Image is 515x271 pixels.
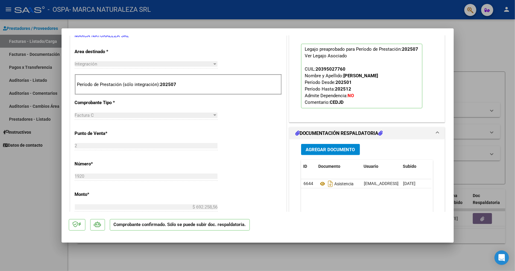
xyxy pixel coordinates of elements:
div: PREAPROBACIÓN PARA INTEGRACION [289,3,445,122]
span: Agregar Documento [306,147,355,152]
p: Período de Prestación (sólo integración): [77,81,279,88]
div: Ver Legajo Asociado [305,53,347,59]
span: Factura C [75,113,94,118]
span: Integración [75,61,97,67]
strong: 202507 [160,82,176,87]
datatable-header-cell: ID [301,160,316,173]
strong: NO [348,93,354,98]
span: Asistencia [319,181,354,186]
h1: DOCUMENTACIÓN RESPALDATORIA [295,130,383,137]
span: Usuario [364,164,379,169]
span: Subido [403,164,417,169]
div: 20395027760 [316,66,346,72]
p: Comprobante confirmado. Sólo se puede subir doc. respaldatoria. [110,219,250,231]
strong: [PERSON_NAME] [344,73,378,78]
datatable-header-cell: Subido [401,160,431,173]
span: ID [304,164,307,169]
span: [DATE] [403,181,415,186]
p: Comprobante Tipo * [75,99,137,106]
p: Area destinado * [75,48,137,55]
p: Monto [75,191,137,198]
span: 6644 [304,181,313,186]
strong: 202501 [336,80,352,85]
strong: 202512 [335,86,351,92]
i: Descargar documento [326,179,334,189]
span: Comentario: [305,100,344,105]
p: MARCA NATURALEZA SRL [75,32,282,39]
strong: 202507 [402,46,418,52]
span: Documento [319,164,341,169]
p: Punto de Venta [75,130,137,137]
datatable-header-cell: Usuario [361,160,401,173]
div: DOCUMENTACIÓN RESPALDATORIA [289,139,445,265]
strong: CEDJD [330,100,344,105]
div: Open Intercom Messenger [494,250,509,265]
span: [EMAIL_ADDRESS][DOMAIN_NAME] - Marca Naturaleza [364,181,468,186]
p: Número [75,161,137,167]
datatable-header-cell: Documento [316,160,361,173]
p: Legajo preaprobado para Período de Prestación: [301,44,422,108]
button: Agregar Documento [301,144,360,155]
mat-expansion-panel-header: DOCUMENTACIÓN RESPALDATORIA [289,127,445,139]
datatable-header-cell: Acción [431,160,461,173]
span: CUIL: Nombre y Apellido: Período Desde: Período Hasta: Admite Dependencia: [305,66,378,105]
